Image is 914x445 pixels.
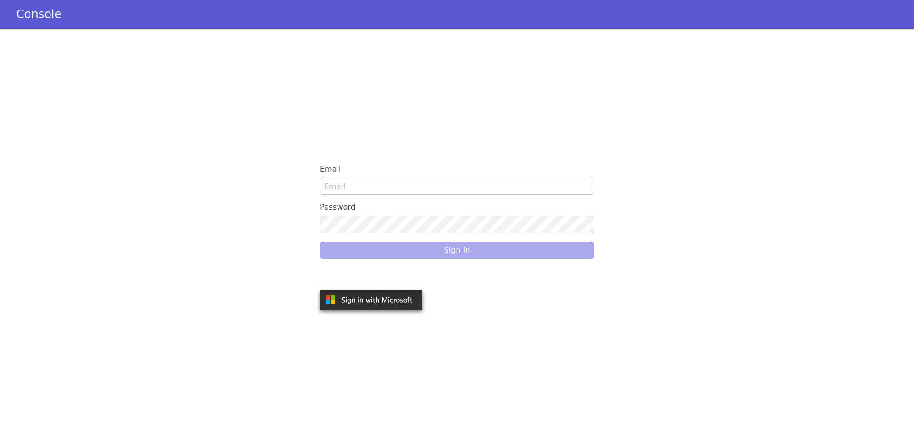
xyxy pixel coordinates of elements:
[320,161,594,178] label: Email
[320,178,594,195] input: Email
[315,266,429,287] iframe: Sign in with Google Button
[5,8,73,21] a: Console
[320,290,422,310] img: azure.svg
[320,199,594,216] label: Password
